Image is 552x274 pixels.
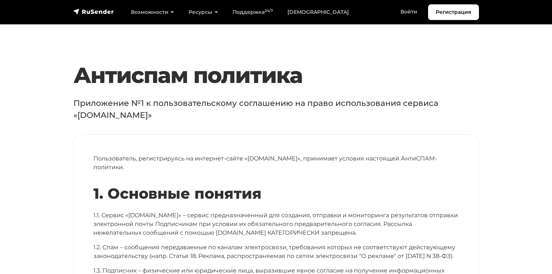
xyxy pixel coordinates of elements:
[225,5,280,20] a: Поддержка24/7
[124,5,181,20] a: Возможности
[93,243,459,261] p: 1.2. Спам – сообщения передаваемые по каналам электросвязи, требования которых не соответствуют д...
[93,211,459,237] p: 1.1. Сервис «[DOMAIN_NAME]» – сервис предназначенный для создания, отправки и мониторинга результ...
[428,4,479,20] a: Регистрация
[280,5,356,20] a: [DEMOGRAPHIC_DATA]
[181,5,225,20] a: Ресурсы
[73,62,479,88] h1: Антиспам политика
[93,154,459,172] p: Пользователь, регистрируясь на интернет-сайте «[DOMAIN_NAME]», принимает условия настоящей АнтиСП...
[93,185,459,202] h2: 1. Основные понятия
[73,8,114,15] img: RuSender
[393,4,424,19] a: Войти
[73,97,479,121] p: Приложение №1 к пользовательскому соглашению на право использования сервиса «[DOMAIN_NAME]»
[265,8,273,13] sup: 24/7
